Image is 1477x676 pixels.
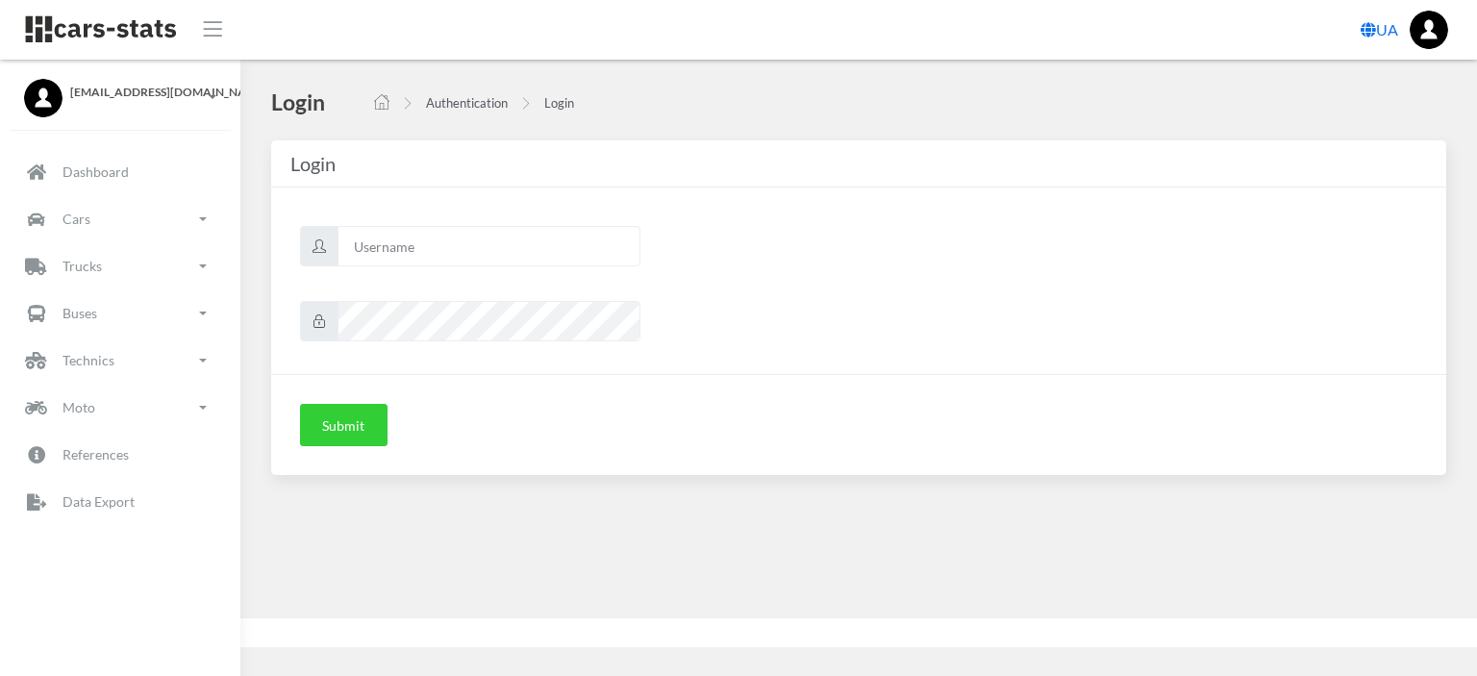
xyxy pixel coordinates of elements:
[14,197,226,241] a: Cars
[63,160,129,184] p: Dashboard
[14,150,226,194] a: Dashboard
[63,207,90,231] p: Cars
[14,433,226,477] a: References
[338,226,640,266] input: Username
[63,442,129,466] p: References
[14,244,226,288] a: Trucks
[70,84,216,101] span: [EMAIL_ADDRESS][DOMAIN_NAME]
[14,291,226,336] a: Buses
[14,480,226,524] a: Data Export
[300,404,388,446] button: Submit
[1353,11,1406,49] a: UA
[24,14,178,44] img: navbar brand
[63,489,135,513] p: Data Export
[63,348,114,372] p: Technics
[63,395,95,419] p: Moto
[271,88,325,116] h4: Login
[14,386,226,430] a: Moto
[24,79,216,101] a: [EMAIL_ADDRESS][DOMAIN_NAME]
[63,254,102,278] p: Trucks
[14,338,226,383] a: Technics
[290,152,336,175] span: Login
[1410,11,1448,49] img: ...
[63,301,97,325] p: Buses
[426,95,508,111] a: Authentication
[544,95,574,111] a: Login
